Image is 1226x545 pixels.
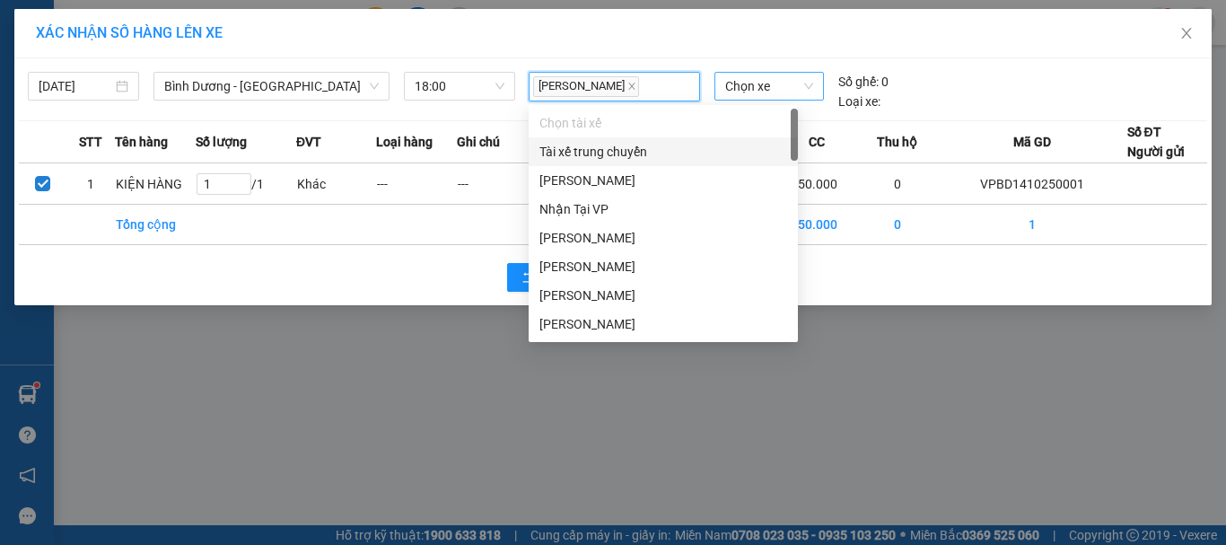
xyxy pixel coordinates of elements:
div: 0 [838,72,889,92]
span: Bình Dương - Đắk Lắk [164,73,379,100]
div: Nhận Tại VP [529,195,798,224]
div: Phan Văn Bổn [529,281,798,310]
td: 1 [67,163,116,205]
div: CHỊ DUYÊN [171,37,432,58]
span: Tên hàng [115,132,168,152]
td: KIỆN HÀNG [115,163,195,205]
span: Nhận: [171,17,215,36]
td: 50.000 [777,205,857,245]
div: 0961270607 [15,80,159,105]
td: --- [376,163,456,205]
td: / 1 [196,163,297,205]
div: [PERSON_NAME] [539,286,787,305]
td: --- [457,163,537,205]
span: down [369,81,380,92]
div: 0946324988 [171,58,432,84]
input: 14/10/2025 [39,76,112,96]
td: 1 [938,205,1127,245]
div: Vũ Hải Dương [529,224,798,252]
div: VP [PERSON_NAME] [15,15,159,58]
div: Tài xế trung chuyển [539,142,787,162]
span: Thu hộ [877,132,917,152]
span: Ghi chú [457,132,500,152]
button: Close [1161,9,1212,59]
div: [PERSON_NAME] [539,228,787,248]
div: Chọn tài xế [529,109,798,137]
div: Phạm Ngọc Toản [529,166,798,195]
td: Khác [296,163,376,205]
span: DĐ: [171,93,197,112]
span: XÁC NHẬN SỐ HÀNG LÊN XE [36,24,223,41]
span: Số lượng [196,132,247,152]
span: HUB [GEOGRAPHIC_DATA] [171,84,432,146]
span: Gửi: [15,17,43,36]
div: [PERSON_NAME] [539,314,787,334]
div: Trần Đức Tài [529,310,798,338]
div: Nguyễn Hoàng Nam [529,252,798,281]
span: 18:00 [415,73,504,100]
td: 0 [857,205,937,245]
span: ĐVT [296,132,321,152]
span: STT [79,132,102,152]
span: CC [809,132,825,152]
span: Loại xe: [838,92,880,111]
td: VPBD1410250001 [938,163,1127,205]
div: VP Đắk Lắk [171,15,432,37]
span: rollback [521,271,534,286]
button: rollbackQuay lại [507,263,600,292]
span: Số ghế: [838,72,879,92]
div: Nhận Tại VP [539,199,787,219]
div: ANH THẮNG [15,58,159,80]
div: [PERSON_NAME] [539,171,787,190]
td: 0 [857,163,937,205]
span: Loại hàng [376,132,433,152]
div: [PERSON_NAME] [539,257,787,277]
div: Chọn tài xế [539,113,787,133]
span: close [1179,26,1194,40]
span: Chọn xe [725,73,813,100]
td: 50.000 [777,163,857,205]
span: Mã GD [1013,132,1051,152]
div: Tài xế trung chuyển [529,137,798,166]
div: Số ĐT Người gửi [1127,122,1185,162]
td: Tổng cộng [115,205,195,245]
span: close [627,82,636,91]
span: [PERSON_NAME] [533,76,639,97]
